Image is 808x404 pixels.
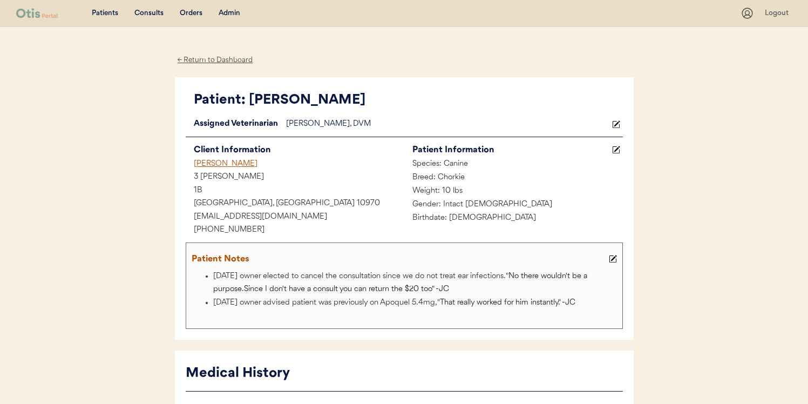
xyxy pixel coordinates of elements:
[134,8,164,19] div: Consults
[186,197,404,211] div: [GEOGRAPHIC_DATA], [GEOGRAPHIC_DATA] 10970
[286,118,609,131] div: [PERSON_NAME], DVM
[192,252,606,267] div: Patient Notes
[440,299,575,307] span: That really worked for him instantly." -JC
[186,171,404,184] div: 3 [PERSON_NAME]
[213,297,620,310] li: [DATE] owner advised patient was previously on Apoquel 5.4mg, "
[92,8,118,19] div: Patients
[404,158,623,171] div: Species: Canine
[186,184,404,198] div: 1B
[412,143,609,158] div: Patient Information
[175,54,256,66] div: ← Return to Dashboard
[194,90,623,111] div: Patient: [PERSON_NAME]
[404,185,623,198] div: Weight: 10 lbs
[213,270,620,297] li: [DATE] owner elected to cancel the consultation since we do not treat ear infections. "
[180,8,202,19] div: Orders
[219,8,240,19] div: Admin
[765,8,792,19] div: Logout
[186,118,286,131] div: Assigned Veterinarian
[186,158,404,171] div: [PERSON_NAME]
[186,363,623,384] div: Medical History
[186,211,404,224] div: [EMAIL_ADDRESS][DOMAIN_NAME]
[186,224,404,237] div: [PHONE_NUMBER]
[404,198,623,212] div: Gender: Intact [DEMOGRAPHIC_DATA]
[404,212,623,225] div: Birthdate: [DEMOGRAPHIC_DATA]
[194,143,404,158] div: Client Information
[404,171,623,185] div: Breed: Chorkie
